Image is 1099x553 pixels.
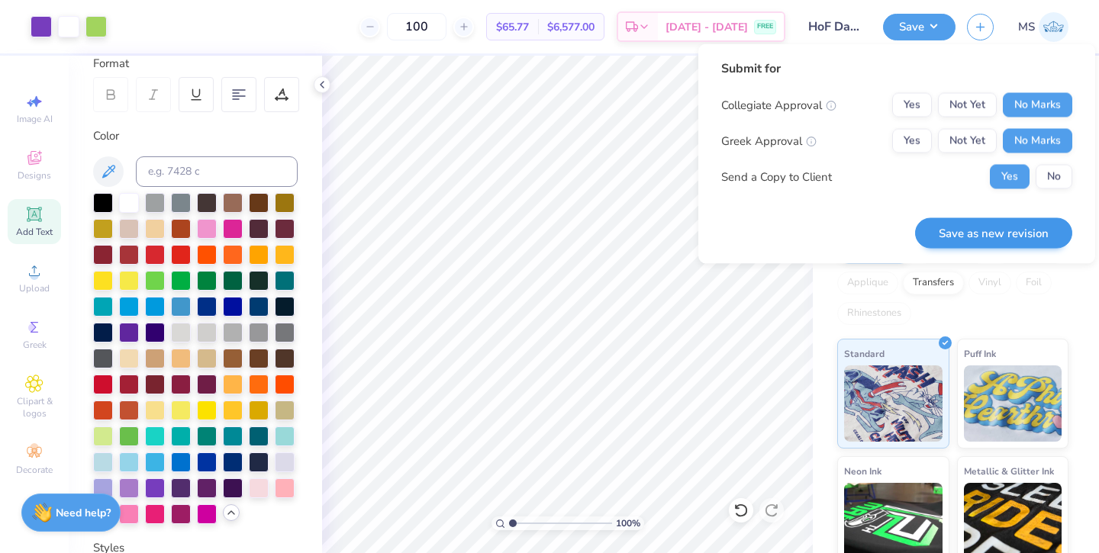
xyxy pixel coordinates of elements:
[1018,12,1068,42] a: MS
[721,168,832,185] div: Send a Copy to Client
[387,13,446,40] input: – –
[16,464,53,476] span: Decorate
[938,93,997,117] button: Not Yet
[892,93,932,117] button: Yes
[93,127,298,145] div: Color
[721,59,1072,78] div: Submit for
[17,113,53,125] span: Image AI
[1003,93,1072,117] button: No Marks
[136,156,298,187] input: e.g. 7428 c
[797,11,872,42] input: Untitled Design
[990,165,1030,189] button: Yes
[968,272,1011,294] div: Vinyl
[964,365,1062,442] img: Puff Ink
[844,463,881,479] span: Neon Ink
[666,19,748,35] span: [DATE] - [DATE]
[1036,165,1072,189] button: No
[56,506,111,520] strong: Need help?
[892,129,932,153] button: Yes
[964,463,1054,479] span: Metallic & Glitter Ink
[16,226,53,238] span: Add Text
[547,19,595,35] span: $6,577.00
[721,132,817,150] div: Greek Approval
[883,14,956,40] button: Save
[1018,18,1035,36] span: MS
[496,19,529,35] span: $65.77
[844,365,943,442] img: Standard
[837,302,911,325] div: Rhinestones
[903,272,964,294] div: Transfers
[844,346,885,362] span: Standard
[938,129,997,153] button: Not Yet
[18,169,51,182] span: Designs
[616,516,640,530] span: 100 %
[93,55,299,72] div: Format
[1039,12,1068,42] img: Madeline Schoner
[23,339,47,351] span: Greek
[964,346,996,362] span: Puff Ink
[757,21,773,32] span: FREE
[1003,129,1072,153] button: No Marks
[721,96,836,114] div: Collegiate Approval
[1016,272,1052,294] div: Foil
[837,272,898,294] div: Applique
[8,395,61,420] span: Clipart & logos
[19,282,50,294] span: Upload
[915,217,1072,249] button: Save as new revision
